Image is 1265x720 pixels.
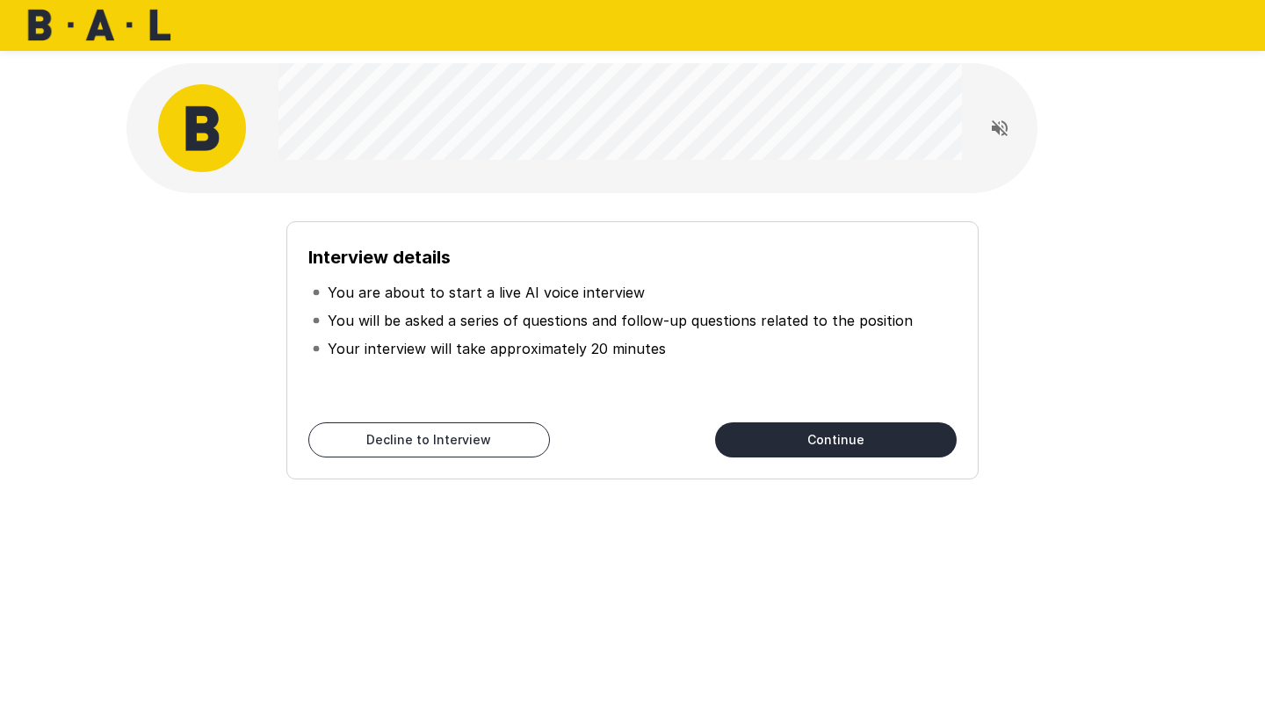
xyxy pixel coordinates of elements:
p: You will be asked a series of questions and follow-up questions related to the position [328,310,913,331]
button: Decline to Interview [308,422,550,457]
button: Read questions aloud [982,111,1017,146]
b: Interview details [308,247,451,268]
p: Your interview will take approximately 20 minutes [328,338,666,359]
p: You are about to start a live AI voice interview [328,282,645,303]
img: bal_avatar.png [158,84,246,172]
button: Continue [715,422,957,457]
